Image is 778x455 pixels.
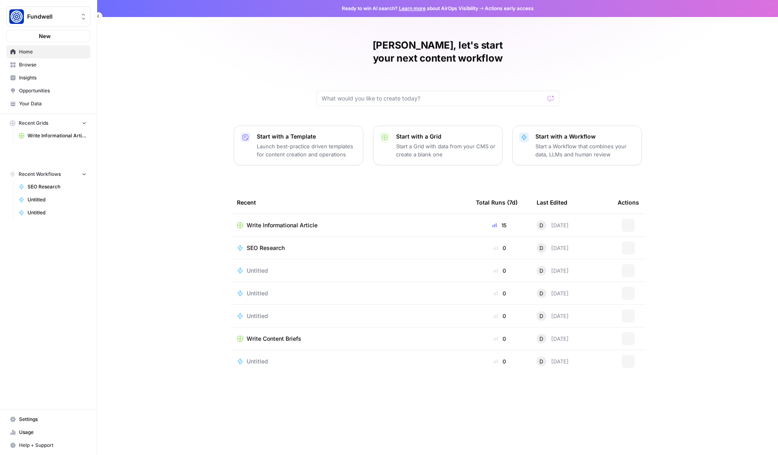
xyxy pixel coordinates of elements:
[537,191,567,214] div: Last Edited
[476,289,524,297] div: 0
[537,334,569,344] div: [DATE]
[539,357,543,365] span: D
[476,357,524,365] div: 0
[247,335,301,343] span: Write Content Briefs
[512,126,642,165] button: Start with a WorkflowStart a Workflow that combines your data, LLMs and human review
[396,142,496,158] p: Start a Grid with data from your CMS or create a blank one
[15,206,90,219] a: Untitled
[28,209,87,216] span: Untitled
[539,244,543,252] span: D
[6,6,90,27] button: Workspace: Fundwell
[476,244,524,252] div: 0
[537,220,569,230] div: [DATE]
[6,97,90,110] a: Your Data
[15,129,90,142] a: Write Informational Article
[537,288,569,298] div: [DATE]
[39,32,51,40] span: New
[6,84,90,97] a: Opportunities
[237,289,463,297] a: Untitled
[539,221,543,229] span: D
[476,312,524,320] div: 0
[257,132,356,141] p: Start with a Template
[537,266,569,276] div: [DATE]
[237,267,463,275] a: Untitled
[537,311,569,321] div: [DATE]
[237,221,463,229] a: Write Informational Article
[234,126,363,165] button: Start with a TemplateLaunch best-practice driven templates for content creation and operations
[28,196,87,203] span: Untitled
[6,439,90,452] button: Help + Support
[237,335,463,343] a: Write Content Briefs
[322,94,544,103] input: What would you like to create today?
[6,413,90,426] a: Settings
[19,171,61,178] span: Recent Workflows
[618,191,639,214] div: Actions
[6,45,90,58] a: Home
[19,416,87,423] span: Settings
[539,267,543,275] span: D
[19,87,87,94] span: Opportunities
[19,429,87,436] span: Usage
[539,312,543,320] span: D
[6,168,90,180] button: Recent Workflows
[247,267,268,275] span: Untitled
[27,13,76,21] span: Fundwell
[19,120,48,127] span: Recent Grids
[316,39,559,65] h1: [PERSON_NAME], let's start your next content workflow
[6,30,90,42] button: New
[19,74,87,81] span: Insights
[28,132,87,139] span: Write Informational Article
[6,117,90,129] button: Recent Grids
[19,442,87,449] span: Help + Support
[247,221,318,229] span: Write Informational Article
[15,180,90,193] a: SEO Research
[537,357,569,366] div: [DATE]
[237,357,463,365] a: Untitled
[6,426,90,439] a: Usage
[485,5,534,12] span: Actions early access
[476,191,518,214] div: Total Runs (7d)
[535,132,635,141] p: Start with a Workflow
[257,142,356,158] p: Launch best-practice driven templates for content creation and operations
[476,267,524,275] div: 0
[6,71,90,84] a: Insights
[476,335,524,343] div: 0
[476,221,524,229] div: 15
[247,312,268,320] span: Untitled
[9,9,24,24] img: Fundwell Logo
[19,61,87,68] span: Browse
[237,312,463,320] a: Untitled
[539,335,543,343] span: D
[342,5,478,12] span: Ready to win AI search? about AirOps Visibility
[535,142,635,158] p: Start a Workflow that combines your data, LLMs and human review
[28,183,87,190] span: SEO Research
[19,48,87,56] span: Home
[539,289,543,297] span: D
[396,132,496,141] p: Start with a Grid
[399,5,426,11] a: Learn more
[237,244,463,252] a: SEO Research
[19,100,87,107] span: Your Data
[247,244,285,252] span: SEO Research
[6,58,90,71] a: Browse
[537,243,569,253] div: [DATE]
[247,289,268,297] span: Untitled
[15,193,90,206] a: Untitled
[247,357,268,365] span: Untitled
[373,126,503,165] button: Start with a GridStart a Grid with data from your CMS or create a blank one
[237,191,463,214] div: Recent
